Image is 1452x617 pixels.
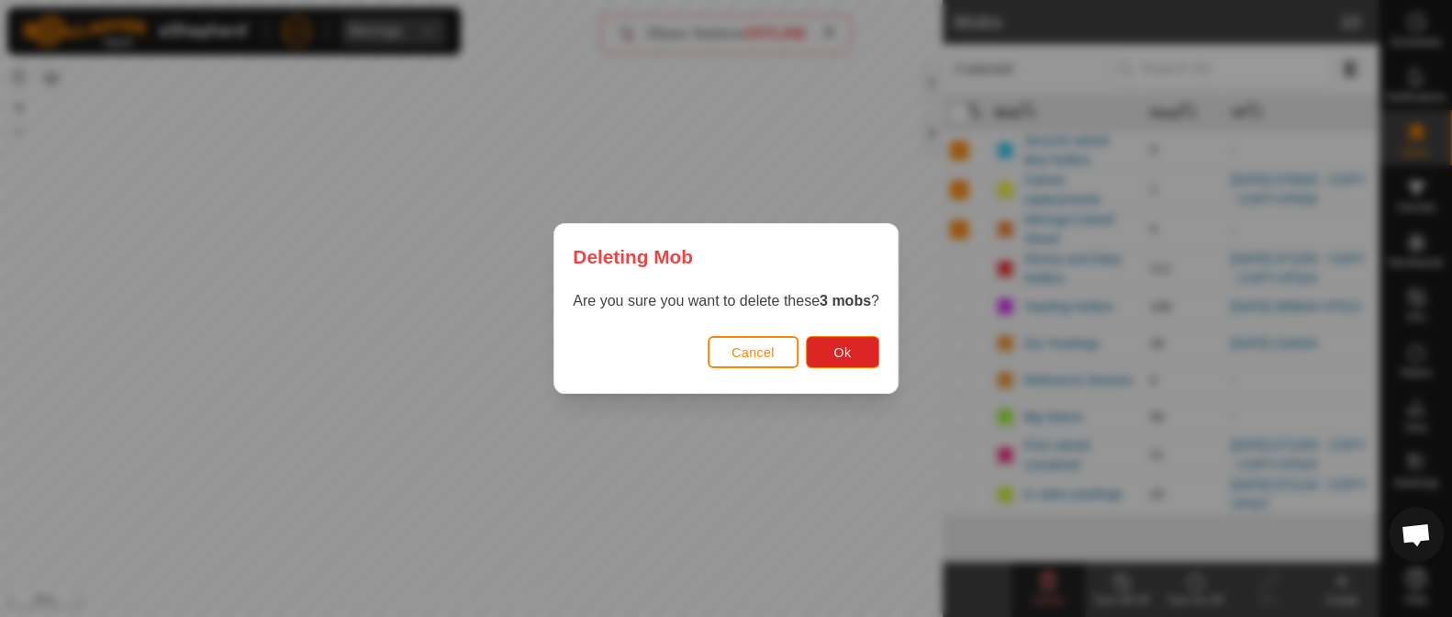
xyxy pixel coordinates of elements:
a: Open chat [1389,507,1444,562]
button: Ok [806,336,879,368]
span: Cancel [732,345,775,360]
span: Deleting Mob [573,242,693,271]
span: Ok [833,345,851,360]
span: Are you sure you want to delete these ? [573,293,879,308]
strong: 3 mobs [820,293,871,308]
button: Cancel [708,336,799,368]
